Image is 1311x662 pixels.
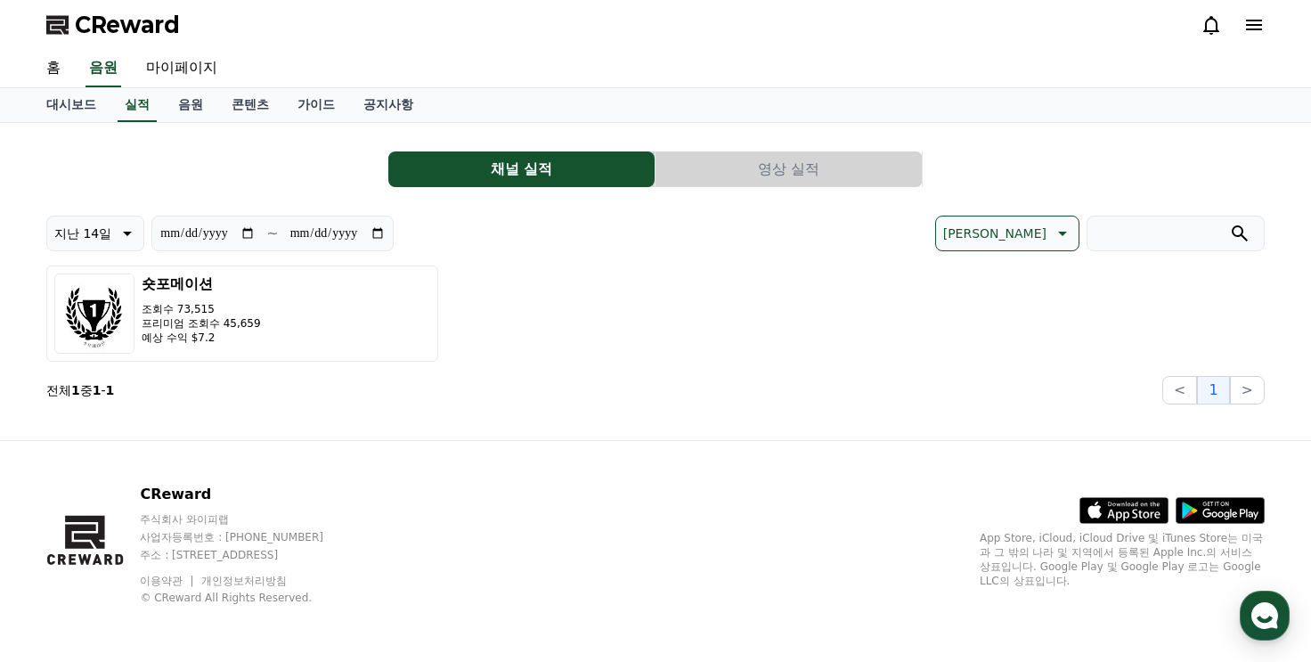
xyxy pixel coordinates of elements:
[283,88,349,122] a: 가이드
[943,221,1046,246] p: [PERSON_NAME]
[266,223,278,244] p: ~
[32,88,110,122] a: 대시보드
[349,88,427,122] a: 공지사항
[140,512,357,527] p: 주식회사 와이피랩
[140,548,357,562] p: 주소 : [STREET_ADDRESS]
[388,151,655,187] button: 채널 실적
[140,484,357,505] p: CReward
[71,383,80,397] strong: 1
[54,221,111,246] p: 지난 14일
[46,266,438,362] button: 숏포메이션 조회수 73,515 프리미엄 조회수 45,659 예상 수익 $7.2
[142,274,261,295] h3: 숏포메이션
[935,216,1079,251] button: [PERSON_NAME]
[75,11,180,39] span: CReward
[388,151,655,187] a: 채널 실적
[1162,376,1197,405] button: <
[142,302,261,316] p: 조회수 73,515
[142,316,261,331] p: 프리미엄 조회수 45,659
[1197,376,1229,405] button: 1
[655,151,923,187] a: 영상 실적
[142,331,261,345] p: 예상 수익 $7.2
[118,88,157,122] a: 실적
[46,11,180,39] a: CReward
[140,530,357,544] p: 사업자등록번호 : [PHONE_NUMBER]
[164,88,217,122] a: 음원
[140,575,196,587] a: 이용약관
[201,575,287,587] a: 개인정보처리방침
[140,591,357,605] p: © CReward All Rights Reserved.
[1230,376,1265,405] button: >
[85,50,121,87] a: 음원
[655,151,922,187] button: 영상 실적
[46,381,114,399] p: 전체 중 -
[106,383,115,397] strong: 1
[980,531,1265,588] p: App Store, iCloud, iCloud Drive 및 iTunes Store는 미국과 그 밖의 나라 및 지역에서 등록된 Apple Inc.의 서비스 상표입니다. Goo...
[217,88,283,122] a: 콘텐츠
[132,50,232,87] a: 마이페이지
[46,216,144,251] button: 지난 14일
[32,50,75,87] a: 홈
[93,383,102,397] strong: 1
[54,274,134,354] img: 숏포메이션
